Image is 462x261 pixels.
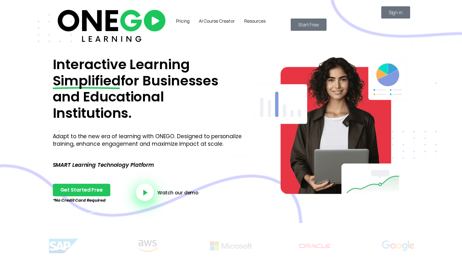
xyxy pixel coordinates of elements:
span: Start Free [298,22,319,27]
img: Title [281,237,349,255]
a: Watch our demo [157,190,199,195]
a: Resources [239,13,270,29]
a: video-button [136,183,154,201]
img: Title [197,237,265,255]
span: Simplified [53,73,121,89]
a: AI Course Creator [194,13,239,29]
img: Title [364,237,432,255]
span: Get Started Free [60,188,103,193]
span: for Businesses and Educational Institutions. [53,71,219,122]
a: Start Free [291,19,327,31]
span: Interactive Learning [53,55,190,74]
a: Get Started Free [53,184,110,196]
img: Title [113,237,181,255]
span: Sign in [389,10,403,15]
img: Title [30,237,98,255]
a: Pricing [171,13,194,29]
em: *No Credit Card Required [53,197,106,203]
p: Adapt to the new era of learning with ONEGO. Designed to personalize training, enhance engagement... [53,133,243,148]
a: Sign in [381,6,410,19]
